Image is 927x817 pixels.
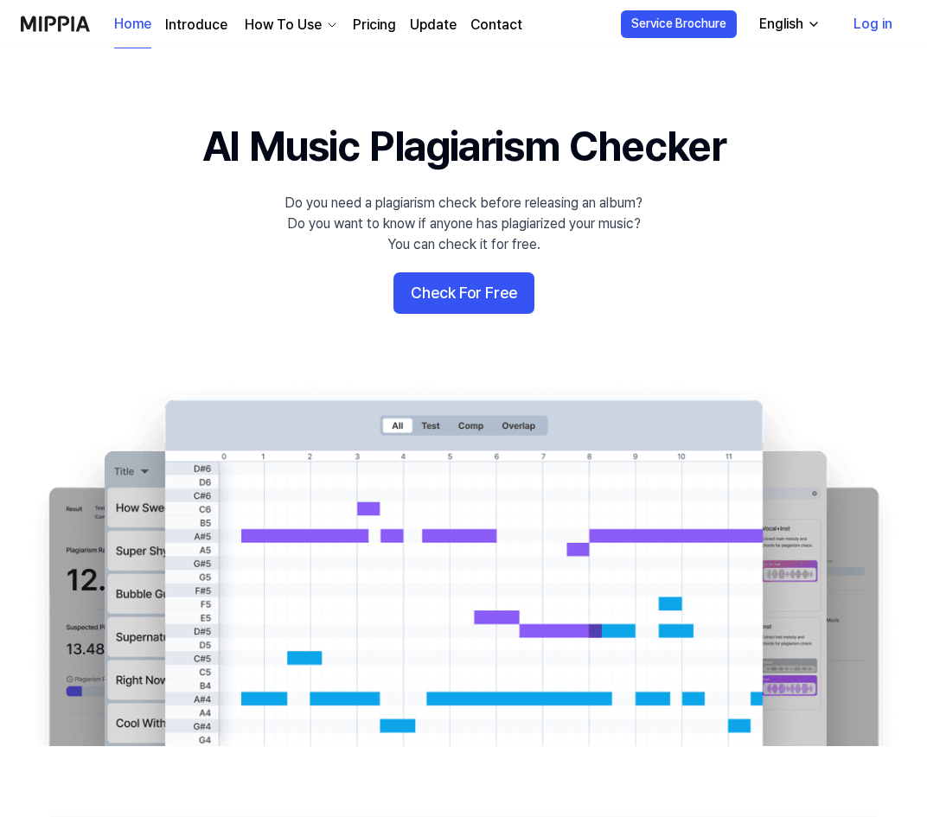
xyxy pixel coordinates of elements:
[165,15,227,35] a: Introduce
[284,193,643,255] div: Do you need a plagiarism check before releasing an album? Do you want to know if anyone has plagi...
[114,1,151,48] a: Home
[756,14,807,35] div: English
[202,118,726,176] h1: AI Music Plagiarism Checker
[353,15,396,35] a: Pricing
[470,15,522,35] a: Contact
[14,383,913,746] img: main Image
[393,272,534,314] button: Check For Free
[241,15,339,35] button: How To Use
[745,7,831,41] button: English
[621,10,737,38] button: Service Brochure
[410,15,457,35] a: Update
[241,15,325,35] div: How To Use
